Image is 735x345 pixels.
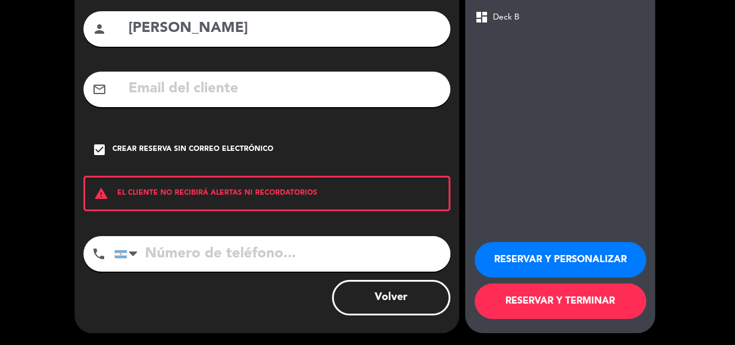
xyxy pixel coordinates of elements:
[332,280,450,315] button: Volver
[475,283,646,319] button: RESERVAR Y TERMINAR
[83,176,450,211] div: EL CLIENTE NO RECIBIRÁ ALERTAS NI RECORDATORIOS
[92,247,106,261] i: phone
[127,17,441,41] input: Nombre del cliente
[92,22,107,36] i: person
[115,237,142,271] div: Argentina: +54
[475,242,646,278] button: RESERVAR Y PERSONALIZAR
[493,11,520,24] span: Deck B
[85,186,117,201] i: warning
[475,10,489,24] span: dashboard
[127,77,441,101] input: Email del cliente
[114,236,450,272] input: Número de teléfono...
[92,82,107,96] i: mail_outline
[92,143,107,157] i: check_box
[112,144,273,156] div: Crear reserva sin correo electrónico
